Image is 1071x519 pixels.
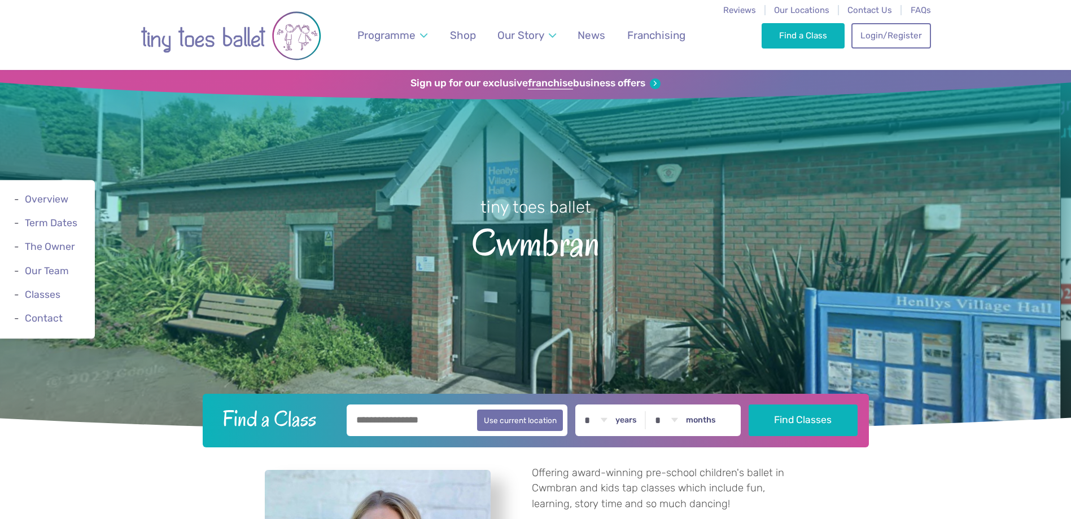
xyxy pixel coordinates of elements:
[578,29,605,42] span: News
[851,23,930,48] a: Login/Register
[25,313,63,324] a: Contact
[20,218,1051,264] span: Cwmbran
[572,22,611,49] a: News
[25,289,60,300] a: Classes
[477,410,563,431] button: Use current location
[141,7,321,64] img: tiny toes ballet
[762,23,845,48] a: Find a Class
[723,5,756,15] a: Reviews
[25,193,68,205] a: Overview
[749,404,858,436] button: Find Classes
[911,5,931,15] a: FAQs
[480,197,591,217] small: tiny toes ballet
[352,22,432,49] a: Programme
[444,22,481,49] a: Shop
[615,415,637,425] label: years
[622,22,690,49] a: Franchising
[25,217,77,228] a: Term Dates
[497,29,544,42] span: Our Story
[492,22,561,49] a: Our Story
[774,5,829,15] a: Our Locations
[627,29,685,42] span: Franchising
[532,465,807,512] p: Offering award-winning pre-school children's ballet in Cwmbran and kids tap classes which include...
[528,77,573,90] strong: franchise
[450,29,476,42] span: Shop
[25,265,69,276] a: Our Team
[686,415,716,425] label: months
[410,77,661,90] a: Sign up for our exclusivefranchisebusiness offers
[213,404,339,433] h2: Find a Class
[25,241,75,253] a: The Owner
[847,5,892,15] a: Contact Us
[357,29,416,42] span: Programme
